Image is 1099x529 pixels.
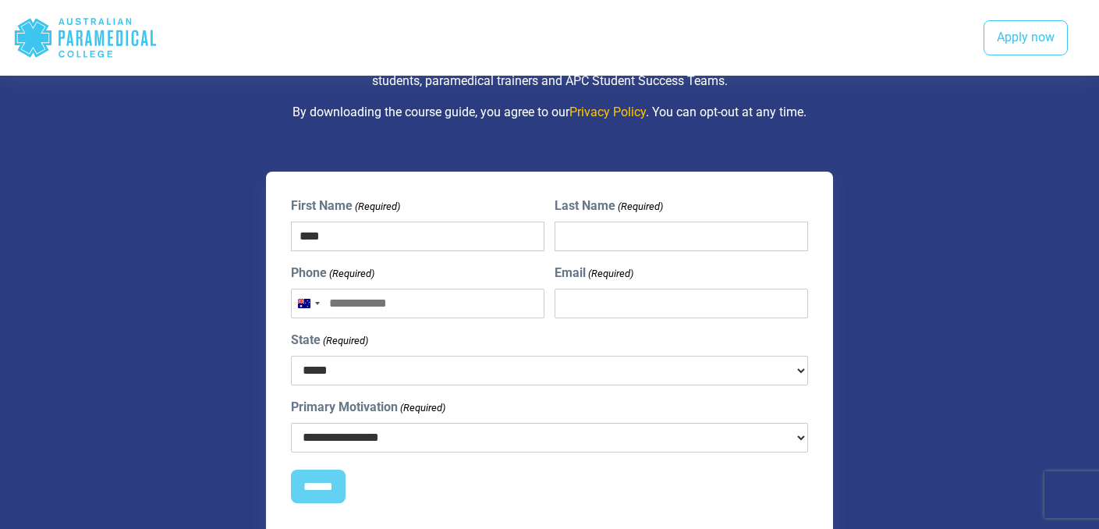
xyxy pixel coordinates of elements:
[399,400,445,416] span: (Required)
[291,398,445,417] label: Primary Motivation
[321,333,368,349] span: (Required)
[984,20,1068,56] a: Apply now
[587,266,634,282] span: (Required)
[291,197,400,215] label: First Name
[569,105,646,119] a: Privacy Policy
[94,103,1006,122] p: By downloading the course guide, you agree to our . You can opt-out at any time.
[291,264,374,282] label: Phone
[617,199,664,215] span: (Required)
[353,199,400,215] span: (Required)
[13,12,158,63] div: Australian Paramedical College
[291,331,368,350] label: State
[555,264,633,282] label: Email
[328,266,374,282] span: (Required)
[555,197,663,215] label: Last Name
[292,289,324,318] button: Selected country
